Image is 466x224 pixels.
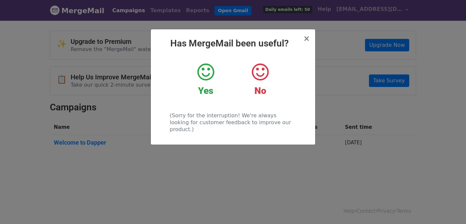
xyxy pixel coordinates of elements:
[156,38,310,49] h2: Has MergeMail been useful?
[170,112,296,133] p: (Sorry for the interruption! We're always looking for customer feedback to improve our product.)
[254,85,266,96] strong: No
[238,62,283,97] a: No
[198,85,213,96] strong: Yes
[183,62,228,97] a: Yes
[303,35,310,42] button: Close
[433,192,466,224] iframe: Chat Widget
[303,34,310,43] span: ×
